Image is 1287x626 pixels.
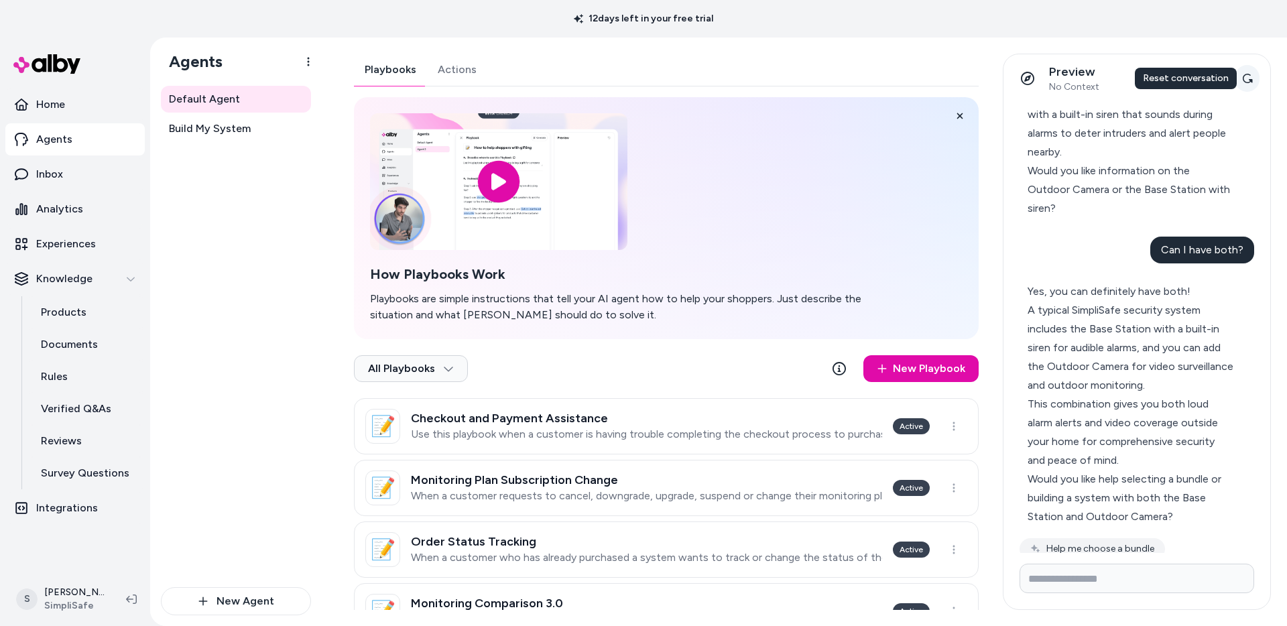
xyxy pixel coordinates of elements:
[27,393,145,425] a: Verified Q&As
[36,166,63,182] p: Inbox
[44,599,105,613] span: SimpliSafe
[158,52,223,72] h1: Agents
[41,336,98,353] p: Documents
[161,115,311,142] a: Build My System
[411,597,882,610] h3: Monitoring Comparison 3.0
[36,131,72,147] p: Agents
[411,535,882,548] h3: Order Status Tracking
[893,542,930,558] div: Active
[893,418,930,434] div: Active
[411,428,882,441] p: Use this playbook when a customer is having trouble completing the checkout process to purchase t...
[27,425,145,457] a: Reviews
[27,361,145,393] a: Rules
[41,401,111,417] p: Verified Q&As
[365,409,400,444] div: 📝
[1028,301,1235,395] div: A typical SimpliSafe security system includes the Base Station with a built-in siren for audible ...
[365,532,400,567] div: 📝
[36,500,98,516] p: Integrations
[566,12,721,25] p: 12 days left in your free trial
[13,54,80,74] img: alby Logo
[5,492,145,524] a: Integrations
[36,97,65,113] p: Home
[41,465,129,481] p: Survey Questions
[411,551,882,564] p: When a customer who has already purchased a system wants to track or change the status of their e...
[1028,470,1235,526] div: Would you like help selecting a bundle or building a system with both the Base Station and Outdoo...
[27,328,145,361] a: Documents
[27,457,145,489] a: Survey Questions
[5,123,145,155] a: Agents
[354,521,979,578] a: 📝Order Status TrackingWhen a customer who has already purchased a system wants to track or change...
[354,355,468,382] button: All Playbooks
[5,263,145,295] button: Knowledge
[8,578,115,621] button: S[PERSON_NAME]SimpliSafe
[5,228,145,260] a: Experiences
[365,471,400,505] div: 📝
[169,91,240,107] span: Default Agent
[1028,68,1235,162] div: If you want a siren feature, the SimpliSafe system includes a separate Base Station with a built-...
[1049,64,1099,80] p: Preview
[161,86,311,113] a: Default Agent
[16,588,38,610] span: S
[863,355,979,382] a: New Playbook
[5,158,145,190] a: Inbox
[368,362,454,375] span: All Playbooks
[370,291,885,323] p: Playbooks are simple instructions that tell your AI agent how to help your shoppers. Just describ...
[5,88,145,121] a: Home
[1028,282,1235,301] div: Yes, you can definitely have both!
[1161,243,1243,256] span: Can I have both?
[44,586,105,599] p: [PERSON_NAME]
[1028,162,1235,218] div: Would you like information on the Outdoor Camera or the Base Station with siren?
[161,587,311,615] button: New Agent
[41,433,82,449] p: Reviews
[370,266,885,283] h2: How Playbooks Work
[36,236,96,252] p: Experiences
[893,603,930,619] div: Active
[27,296,145,328] a: Products
[41,304,86,320] p: Products
[36,271,93,287] p: Knowledge
[1135,68,1237,89] div: Reset conversation
[1049,81,1099,93] span: No Context
[354,54,427,86] button: Playbooks
[411,412,882,425] h3: Checkout and Payment Assistance
[427,54,487,86] button: Actions
[411,473,882,487] h3: Monitoring Plan Subscription Change
[354,398,979,454] a: 📝Checkout and Payment AssistanceUse this playbook when a customer is having trouble completing th...
[411,489,882,503] p: When a customer requests to cancel, downgrade, upgrade, suspend or change their monitoring plan s...
[893,480,930,496] div: Active
[1020,564,1254,593] input: Write your prompt here
[1020,538,1165,560] button: Help me choose a bundle
[41,369,68,385] p: Rules
[1028,395,1235,470] div: This combination gives you both loud alarm alerts and video coverage outside your home for compre...
[36,201,83,217] p: Analytics
[354,460,979,516] a: 📝Monitoring Plan Subscription ChangeWhen a customer requests to cancel, downgrade, upgrade, suspe...
[5,193,145,225] a: Analytics
[169,121,251,137] span: Build My System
